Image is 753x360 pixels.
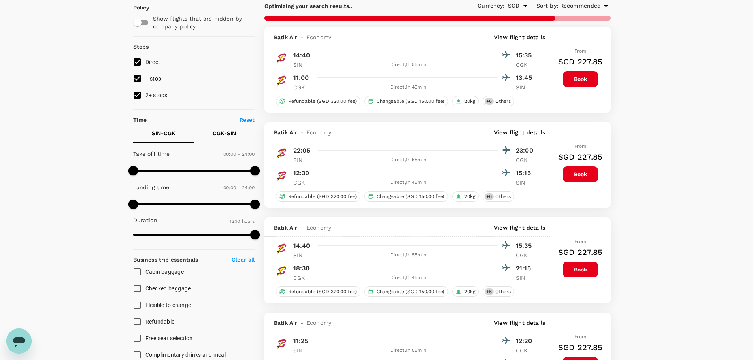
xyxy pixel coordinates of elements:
[374,98,448,105] span: Changeable (SGD 150.00 fee)
[452,96,479,106] div: 20kg
[145,269,184,275] span: Cabin baggage
[558,246,603,258] h6: SGD 227.85
[374,193,448,200] span: Changeable (SGD 150.00 fee)
[516,83,536,91] p: SIN
[318,251,499,259] div: Direct , 1h 55min
[293,156,313,164] p: SIN
[145,302,191,308] span: Flexible to change
[563,71,598,87] button: Book
[152,129,176,137] p: SIN - CGK
[574,334,587,339] span: From
[485,98,493,105] span: + 6
[133,150,170,158] p: Take off time
[452,191,479,202] div: 20kg
[293,73,309,83] p: 11:00
[274,33,297,41] span: Batik Air
[230,219,255,224] span: 12.10 hours
[485,288,493,295] span: + 6
[293,274,313,282] p: CGK
[274,128,297,136] span: Batik Air
[223,185,255,190] span: 00:00 - 24:00
[574,48,587,54] span: From
[516,73,536,83] p: 13:45
[6,328,32,354] iframe: Button to launch messaging window
[494,33,545,41] p: View flight details
[516,51,536,60] p: 15:35
[574,143,587,149] span: From
[461,98,479,105] span: 20kg
[494,224,545,232] p: View flight details
[145,59,160,65] span: Direct
[297,319,306,327] span: -
[306,128,331,136] span: Economy
[293,251,313,259] p: SIN
[536,2,558,10] span: Sort by :
[374,288,448,295] span: Changeable (SGD 150.00 fee)
[318,179,499,187] div: Direct , 1h 45min
[477,2,504,10] span: Currency :
[297,128,306,136] span: -
[318,156,499,164] div: Direct , 1h 55min
[293,61,313,69] p: SIN
[494,319,545,327] p: View flight details
[145,285,191,292] span: Checked baggage
[483,286,514,297] div: +6Others
[452,286,479,297] div: 20kg
[293,168,310,178] p: 12:30
[516,274,536,282] p: SIN
[274,73,290,89] img: ID
[153,15,249,30] p: Show flights that are hidden by company policy
[145,319,175,325] span: Refundable
[483,96,514,106] div: +6Others
[133,43,149,50] strong: Stops
[318,274,499,282] div: Direct , 1h 45min
[558,55,603,68] h6: SGD 227.85
[364,286,448,297] div: Changeable (SGD 150.00 fee)
[516,156,536,164] p: CGK
[293,51,310,60] p: 14:40
[276,286,360,297] div: Refundable (SGD 320.00 fee)
[516,347,536,354] p: CGK
[274,336,290,352] img: ID
[213,129,236,137] p: CGK - SIN
[274,50,290,66] img: ID
[364,191,448,202] div: Changeable (SGD 150.00 fee)
[516,168,536,178] p: 15:15
[483,191,514,202] div: +6Others
[560,2,601,10] span: Recommended
[516,146,536,155] p: 23:00
[274,319,297,327] span: Batik Air
[240,116,255,124] p: Reset
[133,256,198,263] strong: Business trip essentials
[145,75,162,82] span: 1 stop
[306,224,331,232] span: Economy
[318,83,499,91] div: Direct , 1h 45min
[293,83,313,91] p: CGK
[293,146,310,155] p: 22:05
[492,98,514,105] span: Others
[274,168,290,184] img: ID
[494,128,545,136] p: View flight details
[318,347,499,354] div: Direct , 1h 55min
[232,256,255,264] p: Clear all
[293,336,308,346] p: 11:25
[563,262,598,277] button: Book
[293,264,310,273] p: 18:30
[293,179,313,187] p: CGK
[306,319,331,327] span: Economy
[223,151,255,157] span: 00:00 - 24:00
[558,341,603,354] h6: SGD 227.85
[297,33,306,41] span: -
[516,61,536,69] p: CGK
[306,33,331,41] span: Economy
[516,264,536,273] p: 21:15
[558,151,603,163] h6: SGD 227.85
[133,116,147,124] p: Time
[274,263,290,279] img: ID
[133,4,140,11] p: Policy
[276,191,360,202] div: Refundable (SGD 320.00 fee)
[364,96,448,106] div: Changeable (SGD 150.00 fee)
[516,251,536,259] p: CGK
[461,193,479,200] span: 20kg
[145,92,168,98] span: 2+ stops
